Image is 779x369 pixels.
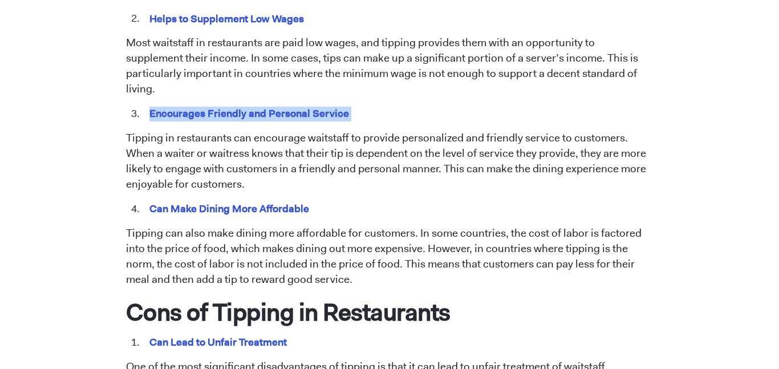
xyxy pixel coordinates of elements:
mark: Encourages Friendly and Personal Service [148,104,351,122]
h1: Cons of Tipping in Restaurants [126,297,654,327]
mark: Can Make Dining More Affordable [148,200,311,217]
p: Tipping in restaurants can encourage waitstaff to provide personalized and friendly service to cu... [126,131,654,192]
p: Tipping can also make dining more affordable for customers. In some countries, the cost of labor ... [126,226,654,287]
mark: Helps to Supplement Low Wages [148,10,306,27]
mark: Can Lead to Unfair Treatment [148,333,289,351]
p: Most waitstaff in restaurants are paid low wages, and tipping provides them with an opportunity t... [126,35,654,97]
